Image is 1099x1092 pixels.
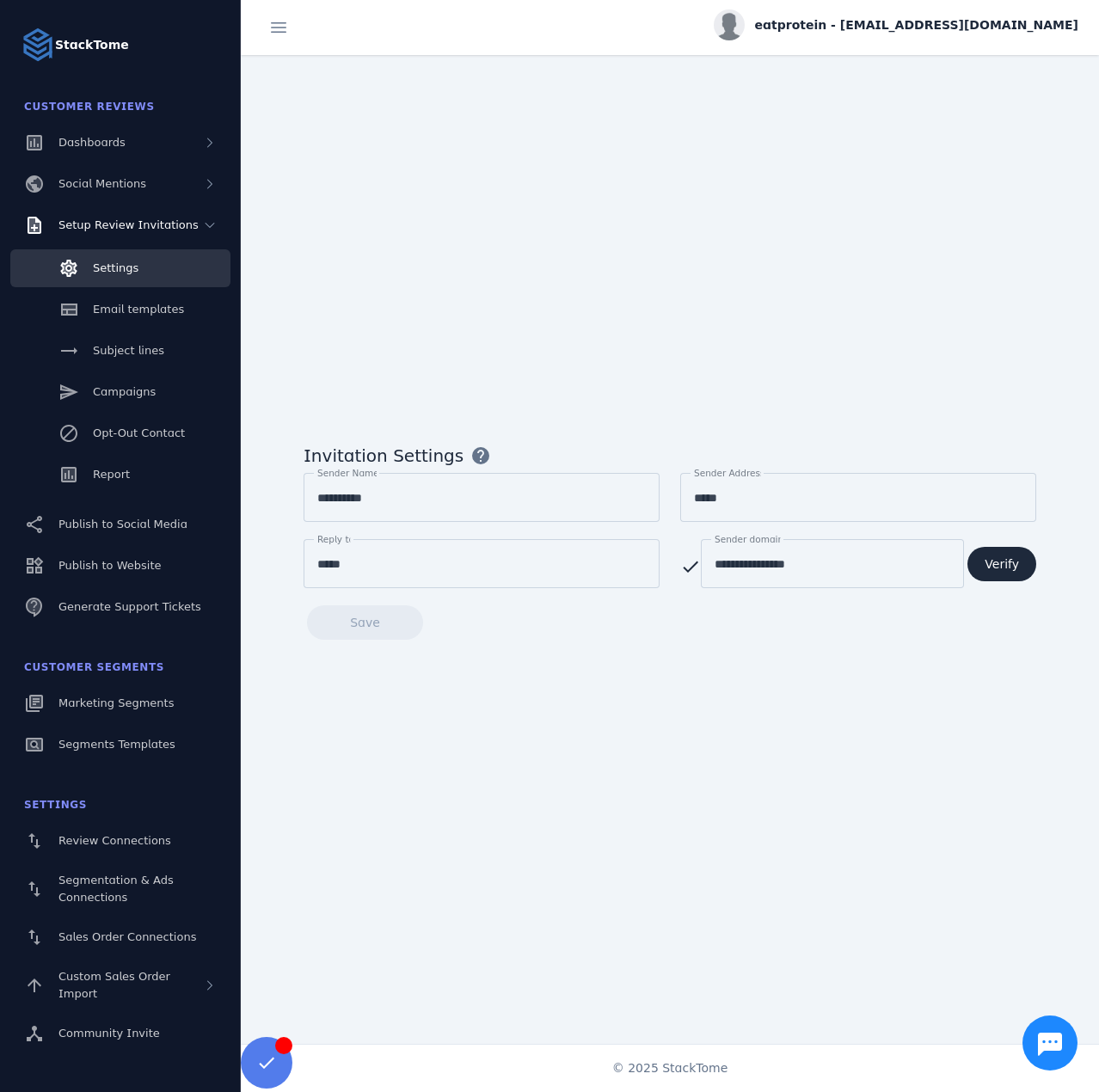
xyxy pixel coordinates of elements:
mat-label: Reply to [317,534,354,544]
span: Subject lines [93,344,164,357]
a: Generate Support Tickets [10,588,230,626]
span: Campaigns [93,385,156,398]
a: Email templates [10,291,230,328]
span: Sales Order Connections [58,930,196,943]
a: Campaigns [10,373,230,411]
span: Publish to Website [58,559,161,572]
span: Customer Segments [24,661,164,673]
a: Report [10,456,230,494]
span: Segments Templates [58,738,175,751]
a: Publish to Social Media [10,506,230,543]
span: Community Invite [58,1027,160,1040]
span: Customer Reviews [24,101,155,113]
span: Segmentation & Ads Connections [58,874,174,904]
a: Subject lines [10,332,230,370]
a: Publish to Website [10,547,230,585]
span: Custom Sales Order Import [58,970,170,1000]
span: © 2025 StackTome [612,1059,728,1077]
span: Social Mentions [58,177,146,190]
a: Marketing Segments [10,684,230,722]
button: eatprotein - [EMAIL_ADDRESS][DOMAIN_NAME] [714,9,1078,40]
span: Generate Support Tickets [58,600,201,613]
span: Settings [24,799,87,811]
span: Dashboards [58,136,126,149]
span: Publish to Social Media [58,518,187,531]
a: Review Connections [10,822,230,860]
img: profile.jpg [714,9,745,40]
button: Verify [967,547,1036,581]
a: Sales Order Connections [10,918,230,956]
mat-label: Sender Name [317,468,379,478]
span: eatprotein - [EMAIL_ADDRESS][DOMAIN_NAME] [755,16,1078,34]
mat-icon: check [680,556,701,577]
img: Logo image [21,28,55,62]
a: Segments Templates [10,726,230,764]
strong: StackTome [55,36,129,54]
span: Marketing Segments [58,696,174,709]
a: Opt-Out Contact [10,414,230,452]
span: Setup Review Invitations [58,218,199,231]
span: Report [93,468,130,481]
a: Community Invite [10,1015,230,1052]
span: Settings [93,261,138,274]
a: Settings [10,249,230,287]
mat-label: Sender domain [715,534,783,544]
span: Email templates [93,303,184,316]
span: Verify [985,558,1019,570]
span: Invitation Settings [304,443,464,469]
a: Segmentation & Ads Connections [10,863,230,915]
span: Review Connections [58,834,171,847]
mat-label: Sender Address [694,468,764,478]
span: Opt-Out Contact [93,426,185,439]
